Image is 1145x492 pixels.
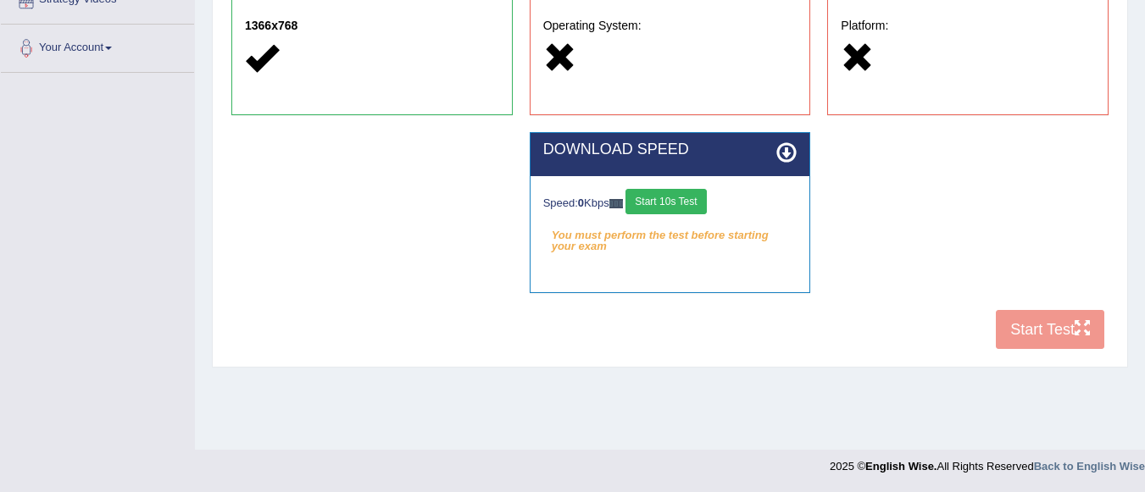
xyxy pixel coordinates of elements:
[609,199,623,208] img: ajax-loader-fb-connection.gif
[1,25,194,67] a: Your Account
[543,19,798,32] h5: Operating System:
[625,189,706,214] button: Start 10s Test
[841,19,1095,32] h5: Platform:
[578,196,584,209] strong: 0
[865,460,937,473] strong: English Wise.
[543,189,798,218] div: Speed: Kbps
[1034,460,1145,473] a: Back to English Wise
[543,223,798,248] em: You must perform the test before starting your exam
[543,141,798,158] h2: DOWNLOAD SPEED
[245,19,297,32] strong: 1366x768
[830,450,1145,474] div: 2025 © All Rights Reserved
